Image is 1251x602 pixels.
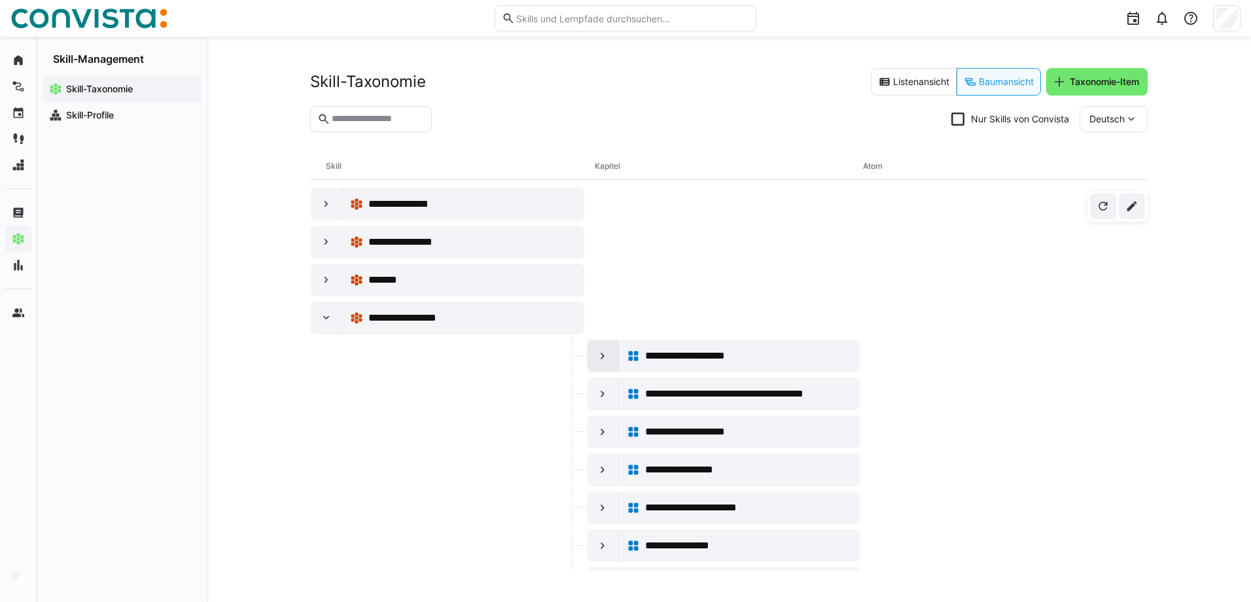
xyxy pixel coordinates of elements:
[1068,75,1141,88] span: Taxonomie-Item
[957,68,1041,96] eds-button-option: Baumansicht
[951,113,1069,126] eds-checkbox: Nur Skills von Convista
[595,153,864,179] div: Kapitel
[310,72,426,92] h2: Skill-Taxonomie
[1089,113,1125,126] span: Deutsch
[871,68,957,96] eds-button-option: Listenansicht
[326,153,595,179] div: Skill
[515,12,749,24] input: Skills und Lernpfade durchsuchen…
[1046,68,1148,96] button: Taxonomie-Item
[863,153,1132,179] div: Atom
